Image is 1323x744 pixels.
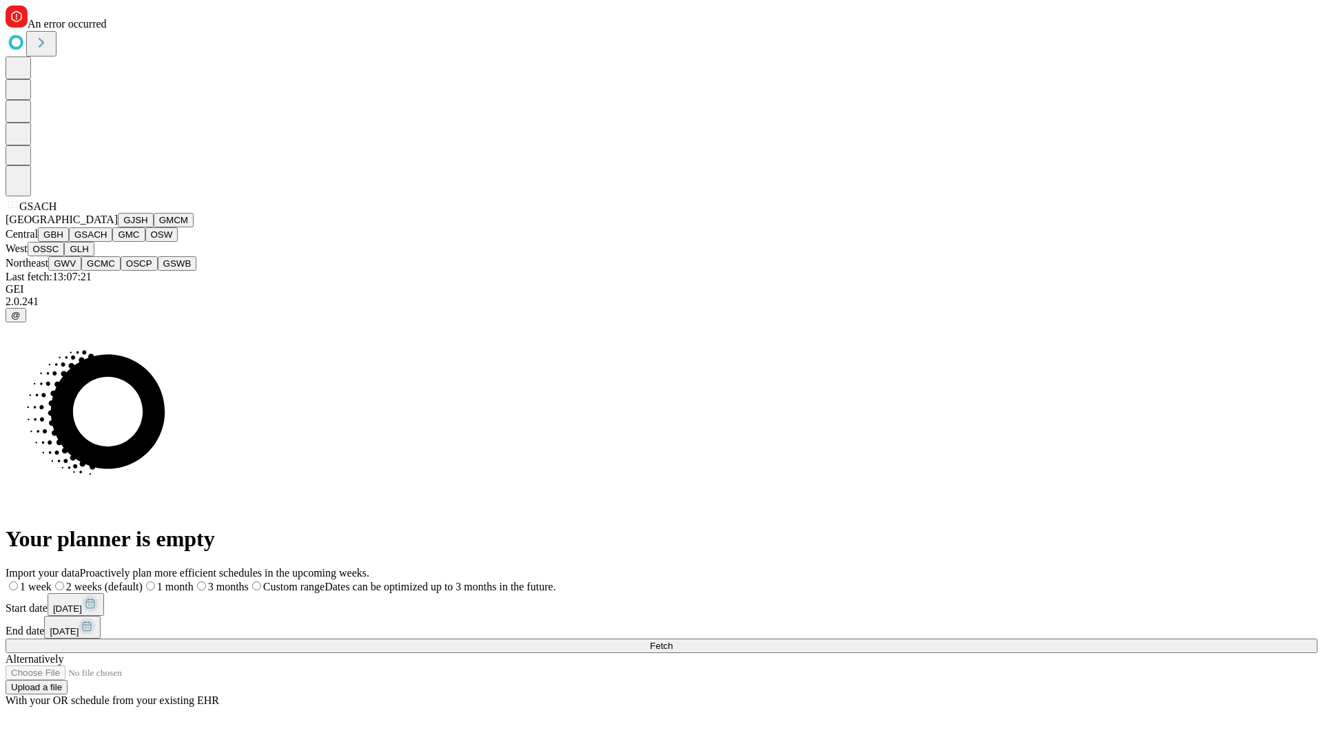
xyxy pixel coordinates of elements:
div: Start date [6,593,1317,616]
input: 2 weeks (default) [55,581,64,590]
button: [DATE] [48,593,104,616]
span: [DATE] [50,626,79,637]
span: Central [6,228,38,240]
span: Last fetch: 13:07:21 [6,271,92,282]
span: [GEOGRAPHIC_DATA] [6,214,118,225]
span: 1 month [157,581,194,592]
button: @ [6,308,26,322]
div: End date [6,616,1317,639]
button: GSACH [69,227,112,242]
div: GEI [6,283,1317,296]
button: GBH [38,227,69,242]
button: OSSC [28,242,65,256]
input: 1 week [9,581,18,590]
span: @ [11,310,21,320]
button: Upload a file [6,680,68,694]
button: OSCP [121,256,158,271]
input: Custom rangeDates can be optimized up to 3 months in the future. [252,581,261,590]
span: GSACH [19,200,57,212]
h1: Your planner is empty [6,526,1317,552]
button: GWV [48,256,81,271]
input: 3 months [197,581,206,590]
button: GCMC [81,256,121,271]
span: West [6,242,28,254]
span: 2 weeks (default) [66,581,143,592]
span: Alternatively [6,653,63,665]
span: Custom range [263,581,325,592]
span: An error occurred [28,18,107,30]
button: OSW [145,227,178,242]
span: With your OR schedule from your existing EHR [6,694,219,706]
button: GJSH [118,213,154,227]
span: 3 months [208,581,249,592]
button: Fetch [6,639,1317,653]
span: Import your data [6,567,80,579]
span: Proactively plan more efficient schedules in the upcoming weeks. [80,567,369,579]
span: Dates can be optimized up to 3 months in the future. [325,581,555,592]
input: 1 month [146,581,155,590]
button: GLH [64,242,94,256]
button: [DATE] [44,616,101,639]
button: GMCM [154,213,194,227]
span: 1 week [20,581,52,592]
span: Fetch [650,641,673,651]
button: GSWB [158,256,197,271]
span: [DATE] [53,603,82,614]
div: 2.0.241 [6,296,1317,308]
span: Northeast [6,257,48,269]
button: GMC [112,227,145,242]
